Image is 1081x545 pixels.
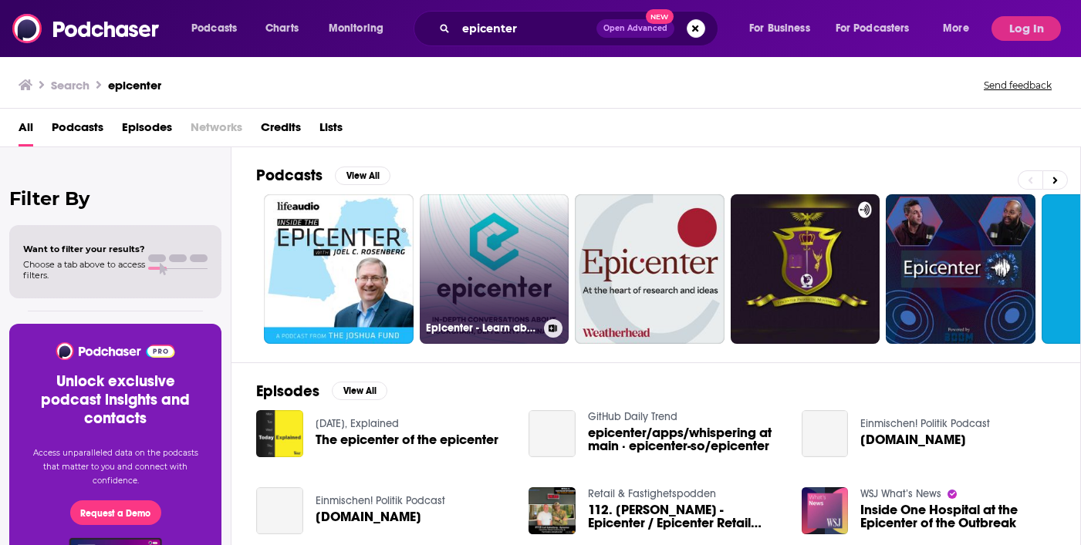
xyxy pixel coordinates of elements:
[23,244,145,254] span: Want to filter your results?
[51,78,90,93] h3: Search
[28,446,203,488] p: Access unparalleled data on the podcasts that matter to you and connect with confidence.
[261,115,301,146] a: Credits
[932,16,988,41] button: open menu
[596,19,674,38] button: Open AdvancedNew
[256,410,303,457] img: The epicenter of the epicenter
[588,487,716,500] a: Retail & Fastighetspodden
[588,410,677,423] a: GitHub Daily Trend
[826,16,932,41] button: open menu
[335,167,390,185] button: View All
[28,372,203,428] h3: Unlock exclusive podcast insights and contacts
[319,115,343,146] a: Lists
[265,18,299,39] span: Charts
[943,18,969,39] span: More
[256,166,390,185] a: PodcastsView All
[318,16,404,41] button: open menu
[191,18,237,39] span: Podcasts
[426,321,538,335] h3: Epicenter - Learn about Crypto, Blockchain, Ethereum, Bitcoin and Distributed Technologies
[256,382,319,401] h2: Episodes
[329,18,383,39] span: Monitoring
[979,79,1056,92] button: Send feedback
[738,16,829,41] button: open menu
[316,494,445,507] a: Einmischen! Politik Podcast
[256,382,387,401] a: EpisodesView All
[860,417,990,430] a: Einmischen! Politik Podcast
[456,16,596,41] input: Search podcasts, credits, & more...
[802,487,849,534] img: Inside One Hospital at the Epicenter of the Outbreak
[316,510,421,523] a: epicenter.works
[836,18,910,39] span: For Podcasters
[749,18,810,39] span: For Business
[70,500,161,525] button: Request a Demo
[55,342,176,360] img: Podchaser - Follow, Share and Rate Podcasts
[860,487,941,500] a: WSJ What’s News
[588,426,783,452] a: epicenter/apps/whispering at main · epicenter-so/epicenter
[316,417,399,430] a: Today, Explained
[428,11,733,46] div: Search podcasts, credits, & more...
[255,16,308,41] a: Charts
[316,510,421,523] span: [DOMAIN_NAME]
[256,166,323,185] h2: Podcasts
[181,16,257,41] button: open menu
[860,433,966,446] span: [DOMAIN_NAME]
[122,115,172,146] a: Episodes
[9,187,221,210] h2: Filter By
[860,503,1056,530] a: Inside One Hospital at the Epicenter of the Outbreak
[646,9,674,24] span: New
[529,487,576,534] img: 112. Carl Setterberg - Epicenter / Epicenter Retail Community & framtidens detaljhandel
[316,433,498,446] a: The epicenter of the epicenter
[332,382,387,400] button: View All
[529,410,576,457] a: epicenter/apps/whispering at main · epicenter-so/epicenter
[860,433,966,446] a: epicenter.works
[802,410,849,457] a: epicenter.works
[420,194,569,344] a: Epicenter - Learn about Crypto, Blockchain, Ethereum, Bitcoin and Distributed Technologies
[588,503,783,530] a: 112. Carl Setterberg - Epicenter / Epicenter Retail Community & framtidens detaljhandel
[19,115,33,146] a: All
[52,115,103,146] a: Podcasts
[12,14,160,43] img: Podchaser - Follow, Share and Rate Podcasts
[991,16,1061,41] button: Log In
[603,25,667,32] span: Open Advanced
[588,503,783,530] span: 112. [PERSON_NAME] - Epicenter / Epicenter Retail Community & framtidens detaljhandel
[191,115,242,146] span: Networks
[256,487,303,534] a: epicenter.works
[108,78,161,93] h3: epicenter
[23,259,145,281] span: Choose a tab above to access filters.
